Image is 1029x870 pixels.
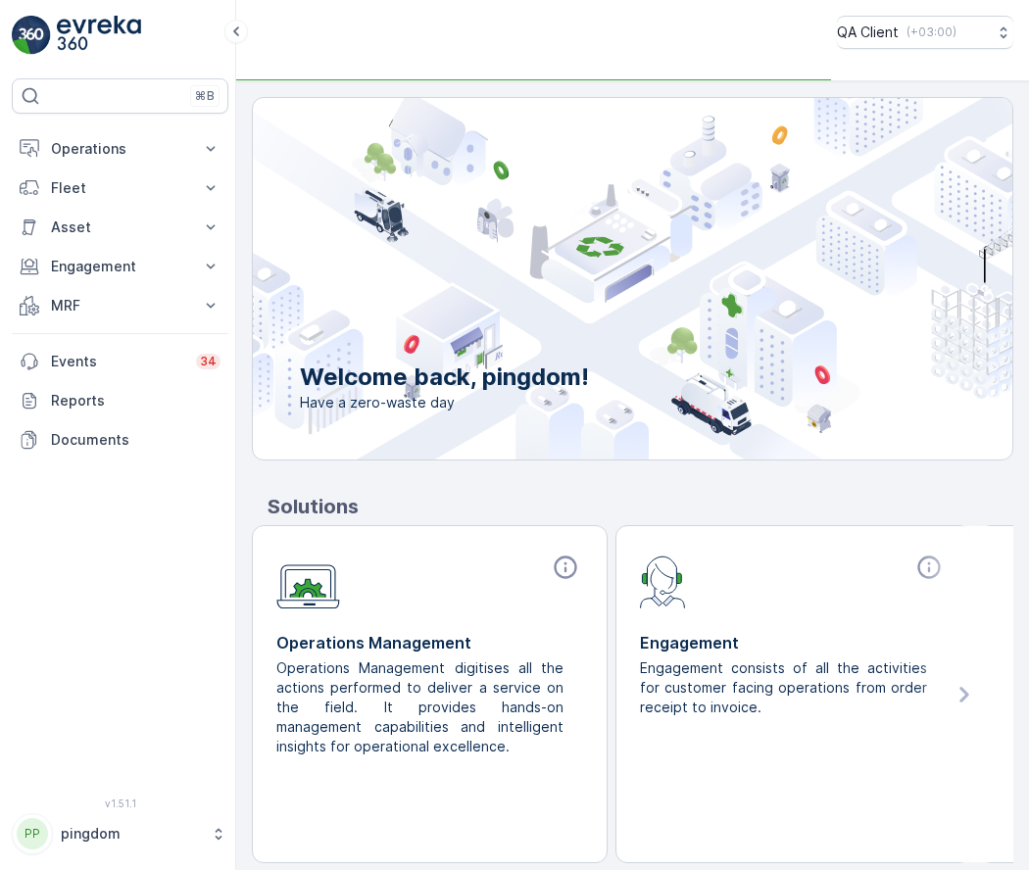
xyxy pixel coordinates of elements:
button: QA Client(+03:00) [837,16,1013,49]
p: Fleet [51,178,189,198]
img: logo [12,16,51,55]
img: logo_light-DOdMpM7g.png [57,16,141,55]
p: Engagement consists of all the activities for customer facing operations from order receipt to in... [640,658,931,717]
img: module-icon [640,554,686,608]
p: Engagement [51,257,189,276]
p: 34 [200,354,217,369]
button: Asset [12,208,228,247]
button: PPpingdom [12,813,228,854]
p: ⌘B [195,88,215,104]
button: Fleet [12,169,228,208]
p: Engagement [640,631,947,654]
p: Asset [51,217,189,237]
img: city illustration [165,98,1012,459]
button: MRF [12,286,228,325]
div: PP [17,818,48,849]
p: Operations Management [276,631,583,654]
a: Documents [12,420,228,459]
p: Operations [51,139,189,159]
p: MRF [51,296,189,315]
p: Reports [51,391,220,411]
p: Documents [51,430,220,450]
p: QA Client [837,23,899,42]
p: Solutions [268,492,1013,521]
span: Have a zero-waste day [300,393,589,412]
img: module-icon [276,554,340,609]
a: Reports [12,381,228,420]
p: pingdom [61,824,201,844]
span: v 1.51.1 [12,797,228,809]
p: Events [51,352,184,371]
p: ( +03:00 ) [906,24,956,40]
p: Operations Management digitises all the actions performed to deliver a service on the field. It p... [276,658,567,756]
button: Operations [12,129,228,169]
button: Engagement [12,247,228,286]
a: Events34 [12,342,228,381]
p: Welcome back, pingdom! [300,362,589,393]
